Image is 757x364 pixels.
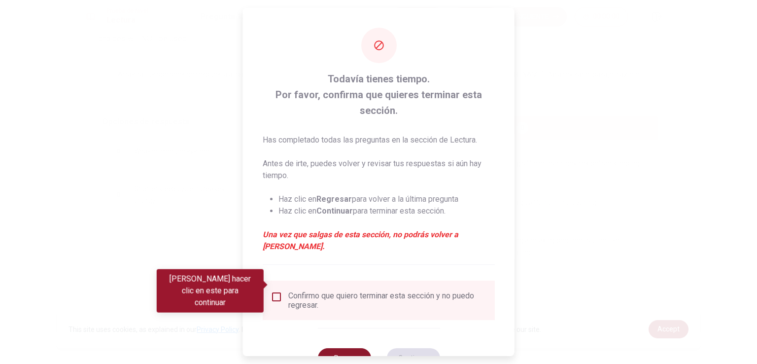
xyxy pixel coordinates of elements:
span: Debes hacer clic en este para continuar [271,291,282,303]
p: Antes de irte, puedes volver y revisar tus respuestas si aún hay tiempo. [263,158,495,182]
div: [PERSON_NAME] hacer clic en este para continuar [157,269,264,313]
div: Confirmo que quiero terminar esta sección y no puedo regresar. [288,291,487,310]
p: Has completado todas las preguntas en la sección de Lectura. [263,134,495,146]
li: Haz clic en para volver a la última pregunta [278,193,495,205]
span: Todavía tienes tiempo. Por favor, confirma que quieres terminar esta sección. [263,71,495,118]
strong: Continuar [316,206,353,216]
li: Haz clic en para terminar esta sección. [278,205,495,217]
em: Una vez que salgas de esta sección, no podrás volver a [PERSON_NAME]. [263,229,495,253]
strong: Regresar [316,194,352,204]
